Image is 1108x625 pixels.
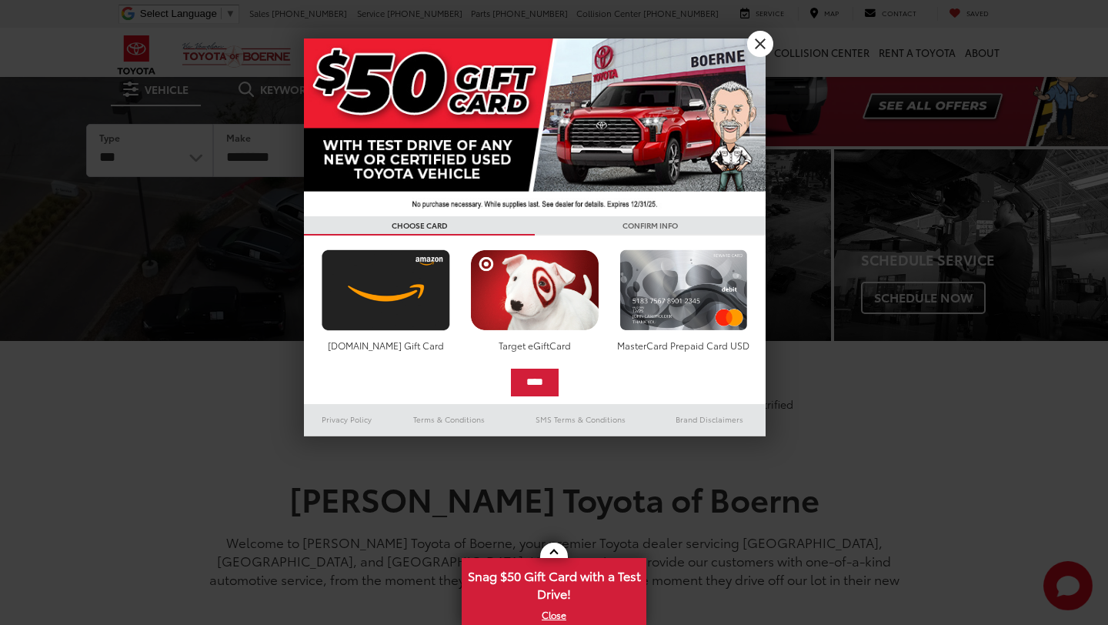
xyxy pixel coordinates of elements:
a: Terms & Conditions [390,410,508,429]
a: SMS Terms & Conditions [508,410,653,429]
span: Snag $50 Gift Card with a Test Drive! [463,560,645,607]
img: targetcard.png [466,249,602,331]
a: Brand Disclaimers [653,410,766,429]
img: amazoncard.png [318,249,454,331]
h3: CONFIRM INFO [535,216,766,236]
div: [DOMAIN_NAME] Gift Card [318,339,454,352]
h3: CHOOSE CARD [304,216,535,236]
div: MasterCard Prepaid Card USD [616,339,752,352]
div: Target eGiftCard [466,339,602,352]
img: 42635_top_851395.jpg [304,38,766,216]
img: mastercard.png [616,249,752,331]
a: Privacy Policy [304,410,390,429]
